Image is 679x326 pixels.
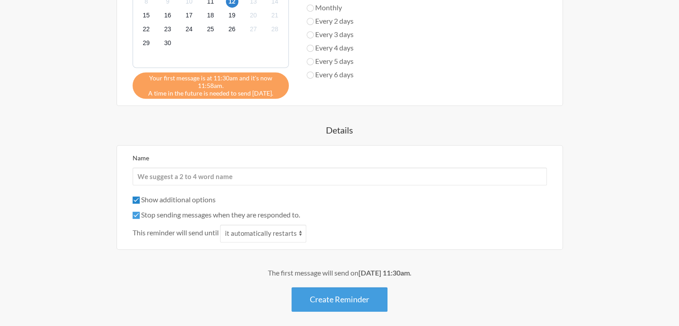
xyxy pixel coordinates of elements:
label: Name [133,154,149,162]
div: The first message will send on . [81,267,599,278]
span: Thursday 23 October 2025 [162,23,174,36]
button: Create Reminder [292,287,387,312]
span: Saturday 25 October 2025 [204,23,217,36]
label: Monthly [307,2,354,13]
input: Every 3 days [307,31,314,38]
div: A time in the future is needed to send [DATE]. [133,72,289,99]
span: Tuesday 21 October 2025 [269,9,281,22]
span: Monday 27 October 2025 [247,23,260,36]
span: Tuesday 28 October 2025 [269,23,281,36]
span: Friday 24 October 2025 [183,23,196,36]
span: Saturday 18 October 2025 [204,9,217,22]
label: Every 3 days [307,29,354,40]
span: Thursday 30 October 2025 [162,37,174,50]
span: Sunday 26 October 2025 [226,23,238,36]
span: Friday 17 October 2025 [183,9,196,22]
input: Every 2 days [307,18,314,25]
span: Sunday 19 October 2025 [226,9,238,22]
input: Show additional options [133,196,140,204]
span: Wednesday 22 October 2025 [140,23,153,36]
label: Every 5 days [307,56,354,67]
span: Your first message is at 11:30am and it's now 11:58am. [139,74,282,89]
input: Stop sending messages when they are responded to. [133,212,140,219]
span: Thursday 16 October 2025 [162,9,174,22]
label: Every 2 days [307,16,354,26]
label: Stop sending messages when they are responded to. [133,210,300,219]
h4: Details [81,124,599,136]
span: This reminder will send until [133,227,219,238]
label: Every 6 days [307,69,354,80]
strong: [DATE] 11:30am [358,268,410,277]
span: Wednesday 15 October 2025 [140,9,153,22]
input: We suggest a 2 to 4 word name [133,167,547,185]
span: Monday 20 October 2025 [247,9,260,22]
label: Every 4 days [307,42,354,53]
input: Every 4 days [307,45,314,52]
label: Show additional options [133,195,216,204]
span: Wednesday 29 October 2025 [140,37,153,50]
input: Monthly [307,4,314,12]
input: Every 6 days [307,71,314,79]
input: Every 5 days [307,58,314,65]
